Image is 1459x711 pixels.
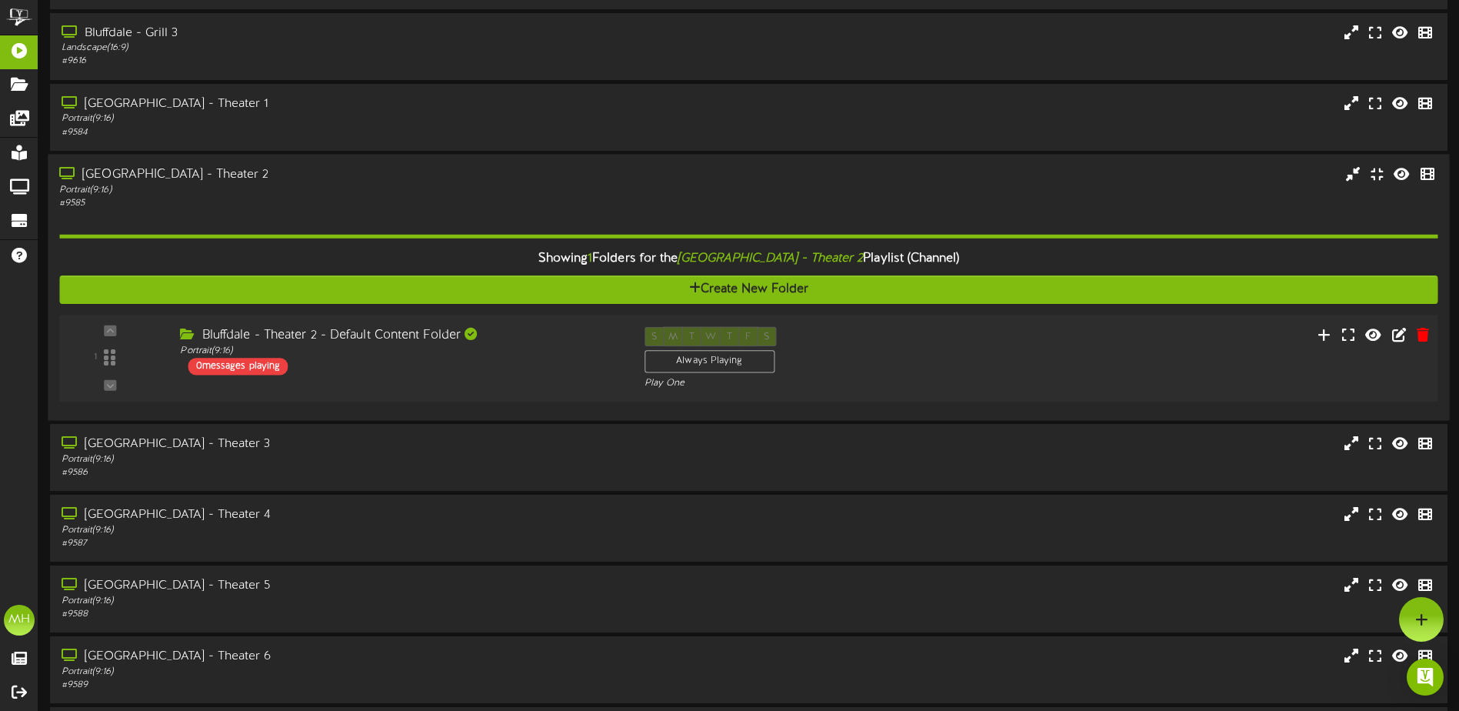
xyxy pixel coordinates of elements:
div: Portrait ( 9:16 ) [62,595,621,608]
div: [GEOGRAPHIC_DATA] - Theater 3 [62,436,621,453]
div: Play One [645,376,969,389]
div: [GEOGRAPHIC_DATA] - Theater 5 [62,577,621,595]
div: [GEOGRAPHIC_DATA] - Theater 2 [59,165,620,183]
div: Portrait ( 9:16 ) [180,344,621,357]
span: 1 [588,252,592,265]
div: Always Playing [645,350,774,373]
div: Portrait ( 9:16 ) [62,453,621,466]
div: # 9587 [62,537,621,550]
div: Landscape ( 16:9 ) [62,42,621,55]
div: [GEOGRAPHIC_DATA] - Theater 6 [62,648,621,666]
div: Bluffdale - Grill 3 [62,25,621,42]
div: Bluffdale - Theater 2 - Default Content Folder [180,326,621,344]
div: [GEOGRAPHIC_DATA] - Theater 4 [62,506,621,524]
div: Portrait ( 9:16 ) [62,524,621,537]
div: Open Intercom Messenger [1407,659,1444,696]
i: [GEOGRAPHIC_DATA] - Theater 2 [678,252,864,265]
div: # 9616 [62,55,621,68]
div: Portrait ( 9:16 ) [62,666,621,679]
div: Portrait ( 9:16 ) [62,112,621,125]
div: Showing Folders for the Playlist (Channel) [48,242,1449,275]
div: # 9586 [62,466,621,479]
div: Portrait ( 9:16 ) [59,183,620,196]
div: MH [4,605,35,636]
div: # 9584 [62,126,621,139]
div: 0 messages playing [188,358,288,375]
div: # 9589 [62,679,621,692]
div: # 9585 [59,196,620,209]
div: # 9588 [62,608,621,621]
div: [GEOGRAPHIC_DATA] - Theater 1 [62,95,621,113]
button: Create New Folder [59,275,1437,304]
